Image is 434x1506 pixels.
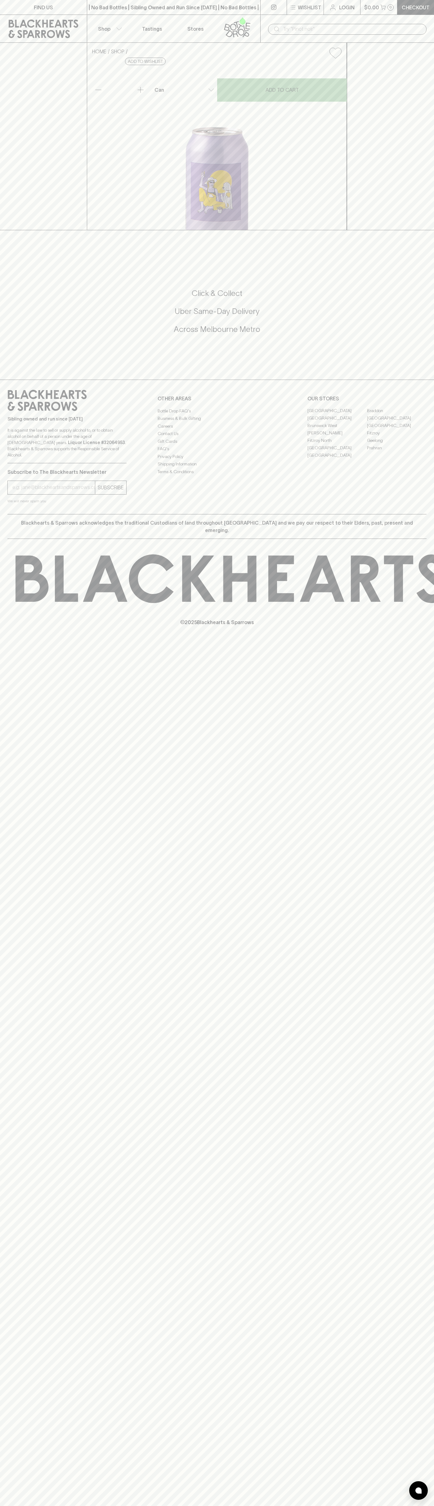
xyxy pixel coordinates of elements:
[158,445,277,453] a: FAQ's
[125,58,166,65] button: Add to wishlist
[298,4,321,11] p: Wishlist
[158,460,277,468] a: Shipping Information
[339,4,355,11] p: Login
[307,407,367,415] a: [GEOGRAPHIC_DATA]
[158,395,277,402] p: OTHER AREAS
[283,24,422,34] input: Try "Pinot noir"
[7,427,127,458] p: It is against the law to sell or supply alcohol to, or to obtain alcohol on behalf of a person un...
[87,15,131,42] button: Shop
[415,1487,422,1494] img: bubble-icon
[95,481,126,494] button: SUBSCRIBE
[158,422,277,430] a: Careers
[7,263,427,367] div: Call to action block
[187,25,204,33] p: Stores
[367,444,427,452] a: Prahran
[34,4,53,11] p: FIND US
[68,440,125,445] strong: Liquor License #32064953
[130,15,174,42] a: Tastings
[158,438,277,445] a: Gift Cards
[7,324,427,334] h5: Across Melbourne Metro
[266,86,299,94] p: ADD TO CART
[367,415,427,422] a: [GEOGRAPHIC_DATA]
[217,78,347,102] button: ADD TO CART
[402,4,430,11] p: Checkout
[7,416,127,422] p: Sibling owned and run since [DATE]
[154,86,164,94] p: Can
[7,288,427,298] h5: Click & Collect
[389,6,392,9] p: 0
[7,498,127,504] p: We will never spam you
[174,15,217,42] a: Stores
[158,415,277,422] a: Business & Bulk Gifting
[152,84,217,96] div: Can
[367,437,427,444] a: Geelong
[7,468,127,476] p: Subscribe to The Blackhearts Newsletter
[307,395,427,402] p: OUR STORES
[111,49,124,54] a: SHOP
[367,422,427,429] a: [GEOGRAPHIC_DATA]
[367,407,427,415] a: Braddon
[307,444,367,452] a: [GEOGRAPHIC_DATA]
[307,437,367,444] a: Fitzroy North
[307,429,367,437] a: [PERSON_NAME]
[158,468,277,475] a: Terms & Conditions
[12,519,422,534] p: Blackhearts & Sparrows acknowledges the traditional Custodians of land throughout [GEOGRAPHIC_DAT...
[158,430,277,438] a: Contact Us
[12,482,95,492] input: e.g. jane@blackheartsandsparrows.com.au
[307,422,367,429] a: Brunswick West
[87,64,347,230] img: 32305.png
[7,306,427,316] h5: Uber Same-Day Delivery
[367,429,427,437] a: Fitzroy
[158,407,277,415] a: Bottle Drop FAQ's
[327,45,344,61] button: Add to wishlist
[142,25,162,33] p: Tastings
[98,25,110,33] p: Shop
[92,49,106,54] a: HOME
[364,4,379,11] p: $0.00
[307,415,367,422] a: [GEOGRAPHIC_DATA]
[307,452,367,459] a: [GEOGRAPHIC_DATA]
[158,453,277,460] a: Privacy Policy
[98,484,124,491] p: SUBSCRIBE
